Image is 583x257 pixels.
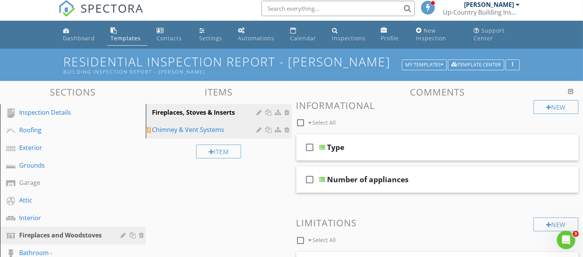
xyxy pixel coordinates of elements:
[63,69,405,75] div: Building Inspection Report - [PERSON_NAME]
[157,35,182,42] div: Contacts
[60,24,101,46] a: Dashboard
[304,170,316,189] i: check_box_outline_blank
[235,24,281,46] a: Automations (Basic)
[416,27,446,42] div: New Inspection
[573,231,579,237] span: 3
[443,8,520,16] div: Up-Country Building Inspectors, Inc.
[19,213,109,222] div: Interior
[471,24,523,46] a: Support Center
[19,231,109,240] div: Fireplaces and Woodstoves
[287,24,323,46] a: Calendar
[413,24,465,46] a: New Inspection
[261,1,415,16] input: Search everything...
[296,87,579,97] h3: Comments
[312,236,336,244] span: Select All
[329,24,372,46] a: Inspections
[19,108,109,117] div: Inspection Details
[402,59,447,70] button: My Templates
[451,62,501,68] div: Template Center
[304,138,316,157] i: check_box_outline_blank
[533,217,578,231] div: New
[378,24,407,46] a: Company Profile
[533,100,578,114] div: New
[19,178,109,187] div: Garage
[19,125,109,135] div: Roofing
[296,217,579,228] h3: Limitations
[332,35,366,42] div: Inspections
[111,35,141,42] div: Templates
[448,61,504,68] a: Template Center
[238,35,274,42] div: Automations
[154,24,190,46] a: Contacts
[63,35,95,42] div: Dashboard
[196,24,229,46] a: Settings
[557,231,575,249] iframe: Intercom live chat
[199,35,222,42] div: Settings
[312,119,336,126] span: Select All
[448,59,504,70] button: Template Center
[296,100,579,110] h3: Informational
[107,24,147,46] a: Templates
[152,125,259,134] div: Chimney & Vent Systems
[474,27,505,42] div: Support Center
[19,196,109,205] div: Attic
[152,108,259,117] div: Fireplaces, Stoves & Inserts
[58,7,144,23] a: SPECTORA
[464,1,514,8] div: [PERSON_NAME]
[19,143,109,152] div: Exterior
[381,35,399,42] div: Profile
[196,145,241,158] div: Item
[405,62,443,68] div: My Templates
[146,87,292,97] h3: Items
[327,175,409,184] div: Number of appliances
[19,161,109,170] div: Grounds
[327,143,345,152] div: Type
[63,55,520,74] h1: Residential Inspection Report - [PERSON_NAME]
[290,35,316,42] div: Calendar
